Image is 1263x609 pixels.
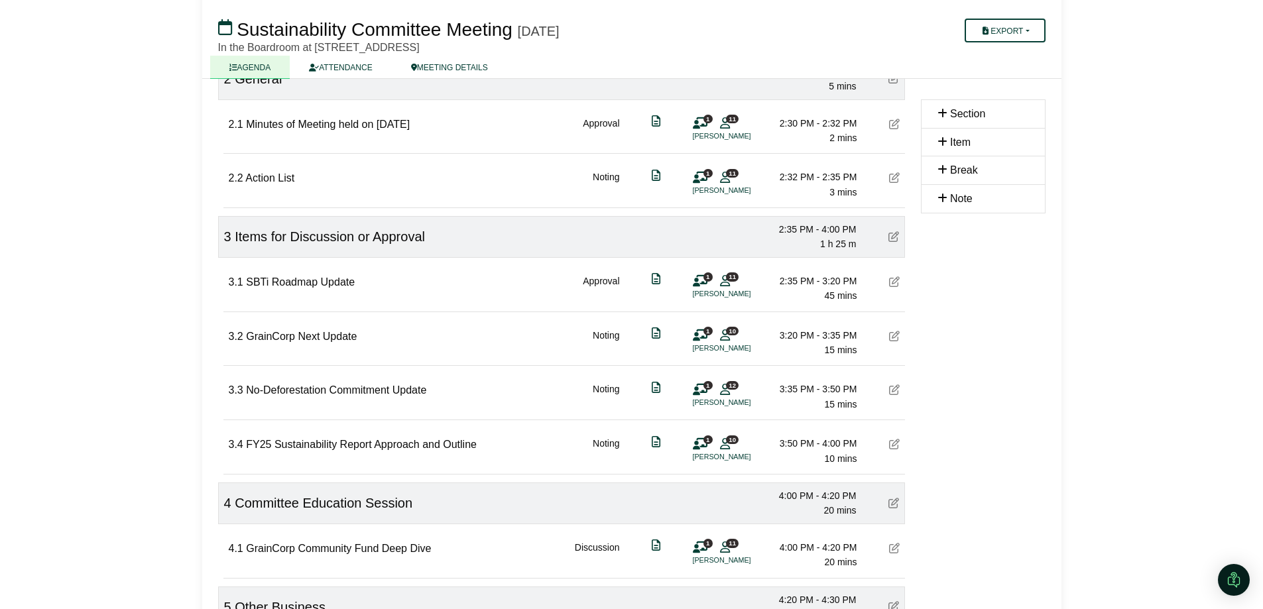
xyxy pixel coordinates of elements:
[575,540,620,570] div: Discussion
[1218,564,1250,596] div: Open Intercom Messenger
[726,169,739,178] span: 11
[950,193,973,204] span: Note
[829,187,857,197] span: 3 mins
[593,436,619,466] div: Noting
[950,137,971,148] span: Item
[229,172,243,184] span: 2.2
[518,23,560,39] div: [DATE]
[246,439,477,450] span: FY25 Sustainability Report Approach and Outline
[824,345,857,355] span: 15 mins
[726,539,739,547] span: 11
[764,488,857,503] div: 4:00 PM - 4:20 PM
[229,331,243,342] span: 3.2
[229,384,243,396] span: 3.3
[824,557,857,567] span: 20 mins
[726,327,739,335] span: 10
[693,131,792,142] li: [PERSON_NAME]
[224,496,231,510] span: 4
[593,382,619,412] div: Noting
[824,290,857,301] span: 45 mins
[824,399,857,410] span: 15 mins
[764,540,857,555] div: 4:00 PM - 4:20 PM
[764,274,857,288] div: 2:35 PM - 3:20 PM
[693,288,792,300] li: [PERSON_NAME]
[703,272,713,281] span: 1
[693,185,792,196] li: [PERSON_NAME]
[726,435,739,444] span: 10
[950,108,985,119] span: Section
[693,555,792,566] li: [PERSON_NAME]
[764,116,857,131] div: 2:30 PM - 2:32 PM
[764,328,857,343] div: 3:20 PM - 3:35 PM
[820,239,856,249] span: 1 h 25 m
[726,115,739,123] span: 11
[693,343,792,354] li: [PERSON_NAME]
[693,451,792,463] li: [PERSON_NAME]
[829,81,856,91] span: 5 mins
[593,170,619,199] div: Noting
[764,222,857,237] div: 2:35 PM - 4:00 PM
[224,229,231,244] span: 3
[246,331,357,342] span: GrainCorp Next Update
[823,505,856,516] span: 20 mins
[583,274,619,304] div: Approval
[229,439,243,450] span: 3.4
[235,496,412,510] span: Committee Education Session
[392,56,507,79] a: MEETING DETAILS
[693,397,792,408] li: [PERSON_NAME]
[703,115,713,123] span: 1
[829,133,857,143] span: 2 mins
[246,543,431,554] span: GrainCorp Community Fund Deep Dive
[703,539,713,547] span: 1
[229,276,243,288] span: 3.1
[593,328,619,358] div: Noting
[235,72,282,86] span: General
[726,272,739,281] span: 11
[583,116,619,146] div: Approval
[764,382,857,396] div: 3:35 PM - 3:50 PM
[290,56,391,79] a: ATTENDANCE
[245,172,294,184] span: Action List
[235,229,425,244] span: Items for Discussion or Approval
[703,169,713,178] span: 1
[224,72,231,86] span: 2
[703,327,713,335] span: 1
[237,19,512,40] span: Sustainability Committee Meeting
[229,119,243,130] span: 2.1
[703,381,713,390] span: 1
[764,436,857,451] div: 3:50 PM - 4:00 PM
[824,453,857,464] span: 10 mins
[246,276,355,288] span: SBTi Roadmap Update
[764,592,857,607] div: 4:20 PM - 4:30 PM
[703,435,713,444] span: 1
[218,42,420,53] span: In the Boardroom at [STREET_ADDRESS]
[246,119,410,130] span: Minutes of Meeting held on [DATE]
[246,384,426,396] span: No-Deforestation Commitment Update
[764,170,857,184] div: 2:32 PM - 2:35 PM
[726,381,739,390] span: 12
[229,543,243,554] span: 4.1
[210,56,290,79] a: AGENDA
[965,19,1045,42] button: Export
[950,164,978,176] span: Break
